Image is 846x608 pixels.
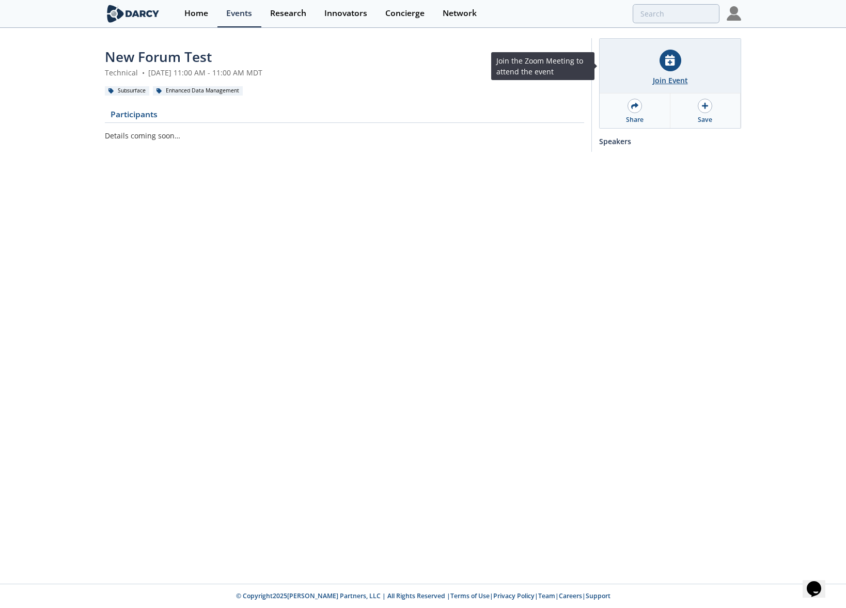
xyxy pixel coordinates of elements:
img: logo-wide.svg [105,5,161,23]
p: © Copyright 2025 [PERSON_NAME] Partners, LLC | All Rights Reserved | | | | | [41,591,805,601]
iframe: chat widget [803,567,836,598]
div: Share [626,115,644,124]
a: Terms of Use [450,591,490,600]
input: Advanced Search [633,4,719,23]
div: Subsurface [105,86,149,96]
div: Concierge [385,9,425,18]
div: Join Event [653,75,688,86]
div: Innovators [324,9,367,18]
div: Technical [DATE] 11:00 AM - 11:00 AM MDT [105,67,584,78]
div: Home [184,9,208,18]
img: Profile [727,6,741,21]
div: Research [270,9,306,18]
span: New Forum Test [105,48,212,66]
a: Participants [105,111,163,123]
div: Save [698,115,712,124]
a: Privacy Policy [493,591,535,600]
a: Careers [559,591,582,600]
div: Speakers [599,132,741,150]
span: • [140,68,146,77]
div: Events [226,9,252,18]
a: Support [586,591,610,600]
a: Team [538,591,555,600]
p: Details coming soon… [105,130,584,141]
div: Enhanced Data Management [153,86,243,96]
div: Network [443,9,477,18]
